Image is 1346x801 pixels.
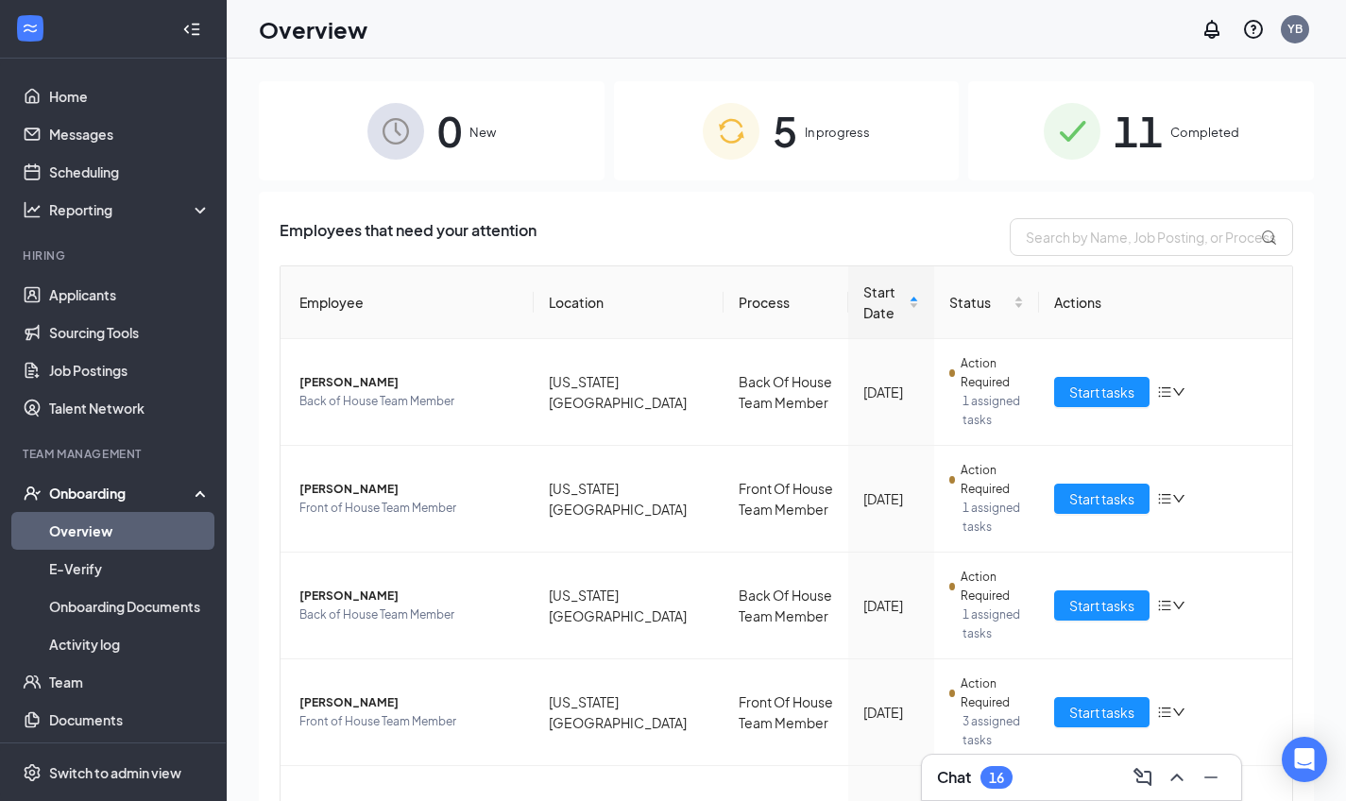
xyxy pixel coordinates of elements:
[49,739,211,776] a: SurveysCrown
[1170,123,1239,142] span: Completed
[280,218,537,256] span: Employees that need your attention
[1069,595,1134,616] span: Start tasks
[1287,21,1303,37] div: YB
[281,266,534,339] th: Employee
[1200,766,1222,789] svg: Minimize
[1157,384,1172,400] span: bars
[437,98,462,163] span: 0
[989,770,1004,786] div: 16
[963,499,1024,537] span: 1 assigned tasks
[949,292,1010,313] span: Status
[182,20,201,39] svg: Collapse
[49,115,211,153] a: Messages
[863,702,920,723] div: [DATE]
[963,712,1024,750] span: 3 assigned tasks
[963,605,1024,643] span: 1 assigned tasks
[961,568,1024,605] span: Action Required
[934,266,1039,339] th: Status
[49,153,211,191] a: Scheduling
[863,488,920,509] div: [DATE]
[1069,382,1134,402] span: Start tasks
[724,446,848,553] td: Front Of House Team Member
[49,276,211,314] a: Applicants
[1039,266,1292,339] th: Actions
[23,484,42,503] svg: UserCheck
[1114,98,1163,163] span: 11
[1242,18,1265,41] svg: QuestionInfo
[724,339,848,446] td: Back Of House Team Member
[1282,737,1327,782] div: Open Intercom Messenger
[49,663,211,701] a: Team
[1054,697,1150,727] button: Start tasks
[1010,218,1293,256] input: Search by Name, Job Posting, or Process
[49,763,181,782] div: Switch to admin view
[805,123,870,142] span: In progress
[299,480,519,499] span: [PERSON_NAME]
[469,123,496,142] span: New
[1128,762,1158,792] button: ComposeMessage
[49,588,211,625] a: Onboarding Documents
[49,512,211,550] a: Overview
[49,625,211,663] a: Activity log
[961,354,1024,392] span: Action Required
[23,200,42,219] svg: Analysis
[724,553,848,659] td: Back Of House Team Member
[1054,377,1150,407] button: Start tasks
[1054,484,1150,514] button: Start tasks
[1132,766,1154,789] svg: ComposeMessage
[299,392,519,411] span: Back of House Team Member
[863,281,906,323] span: Start Date
[1172,706,1185,719] span: down
[937,767,971,788] h3: Chat
[49,550,211,588] a: E-Verify
[534,266,724,339] th: Location
[534,339,724,446] td: [US_STATE][GEOGRAPHIC_DATA]
[21,19,40,38] svg: WorkstreamLogo
[1172,492,1185,505] span: down
[1172,385,1185,399] span: down
[1157,491,1172,506] span: bars
[1196,762,1226,792] button: Minimize
[49,200,212,219] div: Reporting
[299,712,519,731] span: Front of House Team Member
[299,499,519,518] span: Front of House Team Member
[961,461,1024,499] span: Action Required
[299,605,519,624] span: Back of House Team Member
[773,98,797,163] span: 5
[963,392,1024,430] span: 1 assigned tasks
[863,595,920,616] div: [DATE]
[49,484,195,503] div: Onboarding
[1201,18,1223,41] svg: Notifications
[863,382,920,402] div: [DATE]
[534,446,724,553] td: [US_STATE][GEOGRAPHIC_DATA]
[49,351,211,389] a: Job Postings
[1054,590,1150,621] button: Start tasks
[534,553,724,659] td: [US_STATE][GEOGRAPHIC_DATA]
[23,763,42,782] svg: Settings
[23,446,207,462] div: Team Management
[299,693,519,712] span: [PERSON_NAME]
[23,247,207,264] div: Hiring
[1166,766,1188,789] svg: ChevronUp
[961,674,1024,712] span: Action Required
[534,659,724,766] td: [US_STATE][GEOGRAPHIC_DATA]
[299,587,519,605] span: [PERSON_NAME]
[1069,488,1134,509] span: Start tasks
[1069,702,1134,723] span: Start tasks
[49,77,211,115] a: Home
[724,266,848,339] th: Process
[299,373,519,392] span: [PERSON_NAME]
[1157,598,1172,613] span: bars
[49,314,211,351] a: Sourcing Tools
[724,659,848,766] td: Front Of House Team Member
[1162,762,1192,792] button: ChevronUp
[49,389,211,427] a: Talent Network
[49,701,211,739] a: Documents
[1172,599,1185,612] span: down
[259,13,367,45] h1: Overview
[1157,705,1172,720] span: bars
